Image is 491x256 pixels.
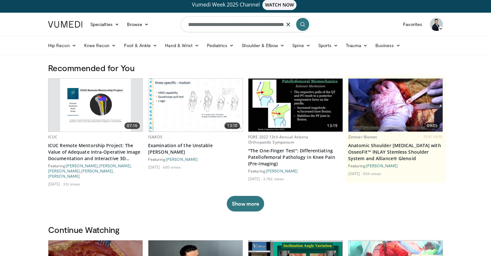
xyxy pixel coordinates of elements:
a: [PERSON_NAME] [366,163,398,168]
div: Featuring: [148,157,243,162]
a: 13:10 [148,79,243,132]
div: Featuring: [348,163,443,168]
a: Business [371,39,405,52]
h3: Recommended for You [48,63,443,73]
li: [DATE] [248,176,262,181]
li: 313 views [63,181,80,186]
img: e167ecea-1960-4940-b624-78ac4dba1952.png.620x360_q85_upscale.png [60,79,131,132]
a: Browse [123,18,153,31]
a: Foot & Ankle [120,39,161,52]
img: a82721ed-0b81-4015-bcd5-82b53a970861.620x360_q85_upscale.jpg [248,79,343,132]
a: Sports [314,39,342,52]
a: 13:19 [248,79,343,132]
a: ICUC [48,134,57,140]
a: Zimmer Biomet [348,134,377,140]
a: 07:16 [48,79,143,132]
h3: Continue Watching [48,224,443,235]
li: [DATE] [48,181,62,186]
a: Favorites [399,18,426,31]
div: Featuring: , , , , [48,163,143,179]
a: Specialties [86,18,123,31]
a: Hip Recon [44,39,80,52]
div: Featuring: [248,168,343,173]
a: [PERSON_NAME] [266,169,298,173]
a: ICUC Remote Mentorship Project: The Value of Adequate Intra-Operative Image Documentation and Int... [48,142,143,162]
a: Trauma [342,39,371,52]
a: Examination of the Unstable [PERSON_NAME] [148,142,243,155]
span: 13:10 [224,122,240,129]
a: [PERSON_NAME] [99,163,131,168]
a: 09:05 [348,79,443,132]
a: [PERSON_NAME] [81,169,113,173]
button: Show more [227,196,264,211]
a: Spine [288,39,314,52]
a: Pediatrics [203,39,238,52]
a: Shoulder & Elbow [238,39,288,52]
img: 59d0d6d9-feca-4357-b9cd-4bad2cd35cb6.620x360_q85_upscale.jpg [348,79,443,132]
a: "The One-Finger Test": Differentiating Patellofemoral Pathology in Knee Pain (Pre-Imaging) [248,147,343,167]
a: Hand & Wrist [161,39,203,52]
span: 13:19 [324,122,340,129]
span: 07:16 [124,122,140,129]
li: [DATE] [348,171,362,176]
span: 09:05 [424,122,440,129]
li: [DATE] [148,164,162,170]
a: ISAKOS [148,134,162,140]
li: 504 views [363,171,381,176]
li: 3,782 views [263,176,284,181]
img: Avatar [430,18,443,31]
img: VuMedi Logo [48,21,82,28]
img: b2e8eb1b-8afe-4f74-8e75-ae8e3cc2d30f.620x360_q85_upscale.jpg [148,79,243,132]
a: [PERSON_NAME] [66,163,98,168]
a: FORE 2022 13th Annual Atlanta Orthopaedic Symposium [248,134,308,145]
span: FEATURED [424,134,443,139]
input: Search topics, interventions [181,17,310,32]
a: Anatomic Shoulder [MEDICAL_DATA] with OsseoFit™ INLAY Stemless Shoulder System and Alliance® Glenoid [348,142,443,162]
a: [PERSON_NAME] [48,174,80,178]
a: [PERSON_NAME] [166,157,198,161]
li: 600 views [163,164,181,170]
a: Knee Recon [80,39,120,52]
a: [PERSON_NAME] [48,169,80,173]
